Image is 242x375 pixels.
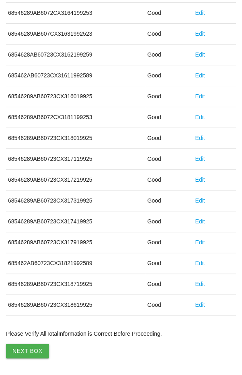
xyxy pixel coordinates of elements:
td: 68546289AB60723CX318619925 [6,295,145,316]
td: Good [145,128,193,149]
td: 68546289AB607CX31631992523 [6,24,145,45]
a: Edit [195,218,205,225]
a: Edit [195,156,205,162]
td: Good [145,274,193,295]
td: Good [145,232,193,253]
td: Good [145,65,193,86]
td: 685462AB60723CX31611992589 [6,65,145,86]
a: Edit [195,281,205,287]
a: Edit [195,10,205,16]
td: Good [145,211,193,232]
td: 68546289AB6072CX3181199253 [6,107,145,128]
td: Good [145,86,193,107]
a: Edit [195,114,205,120]
td: Good [145,107,193,128]
td: 68546289AB60723CX317319925 [6,191,145,211]
td: Good [145,45,193,65]
a: Edit [195,135,205,141]
button: Next Box [6,344,49,358]
td: 68546289AB60723CX318019925 [6,128,145,149]
td: 68546289AB6072CX3164199253 [6,3,145,24]
a: Edit [195,93,205,99]
a: Edit [195,197,205,204]
td: 68546289AB60723CX317419925 [6,211,145,232]
a: Edit [195,176,205,183]
a: Edit [195,260,205,266]
td: 68546289AB60723CX318719925 [6,274,145,295]
td: 68546289AB60723CX317119925 [6,149,145,170]
a: Edit [195,51,205,58]
td: Good [145,149,193,170]
td: 68546289AB60723CX316019925 [6,86,145,107]
td: 6854628AB60723CX3162199259 [6,45,145,65]
td: Good [145,253,193,274]
a: Edit [195,239,205,245]
td: 68546289AB60723CX317219925 [6,170,145,191]
td: Good [145,295,193,316]
td: 68546289AB60723CX317919925 [6,232,145,253]
td: Good [145,170,193,191]
p: Please Verify All Total Information is Correct Before Proceeding. [6,330,236,338]
a: Edit [195,30,205,37]
a: Edit [195,72,205,79]
td: Good [145,3,193,24]
a: Edit [195,302,205,308]
td: 685462AB60723CX31821992589 [6,253,145,274]
td: Good [145,24,193,45]
td: Good [145,191,193,211]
